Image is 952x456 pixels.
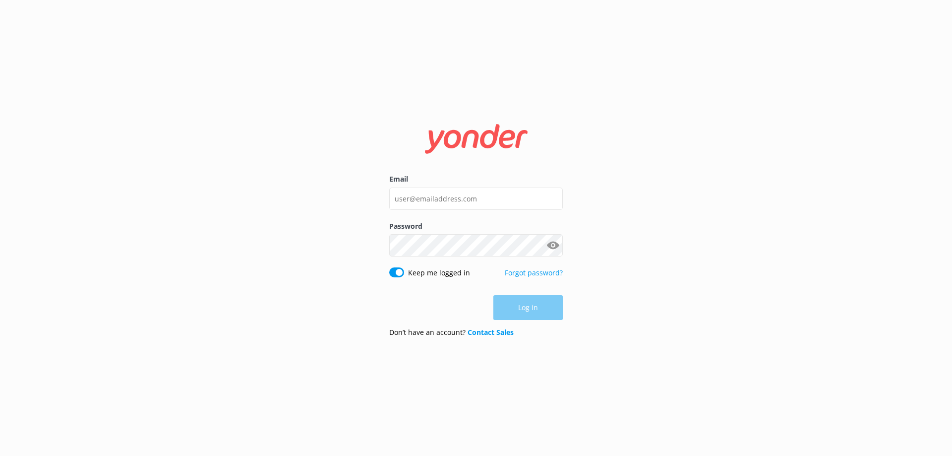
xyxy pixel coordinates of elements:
[389,221,563,232] label: Password
[543,236,563,256] button: Show password
[505,268,563,277] a: Forgot password?
[389,174,563,185] label: Email
[389,188,563,210] input: user@emailaddress.com
[468,327,514,337] a: Contact Sales
[408,267,470,278] label: Keep me logged in
[389,327,514,338] p: Don’t have an account?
